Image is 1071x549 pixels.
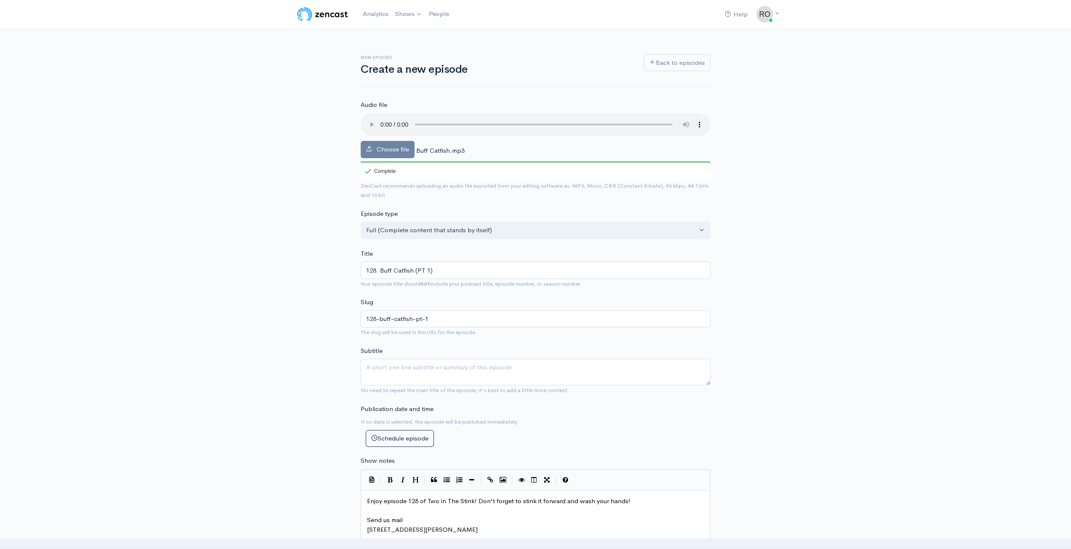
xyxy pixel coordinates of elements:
[481,475,481,485] i: |
[361,249,373,259] label: Title
[453,474,465,486] button: Numbered List
[361,64,634,76] h1: Create a new episode
[361,222,710,239] button: Full (Complete content that stands by itself)
[361,280,582,287] small: Your episode title should include your podcast title, episode number, or season number.
[428,474,440,486] button: Quote
[366,430,434,447] button: Schedule episode
[361,404,433,414] label: Publication date and time
[367,497,630,505] span: Enjoy episode 128 of Two in The Stink! Don't forget to stink it forward and wash your hands!
[380,475,381,485] i: |
[721,5,751,24] a: Help
[361,162,397,181] div: Complete
[512,475,513,485] i: |
[465,474,478,486] button: Insert Horizontal Line
[392,5,425,24] a: Shows
[367,516,403,524] span: Send us mail
[361,209,398,219] label: Episode type
[440,474,453,486] button: Generic List
[296,6,349,23] img: ZenCast Logo
[756,6,773,23] img: ...
[361,456,395,466] label: Show notes
[365,169,396,174] div: Complete
[377,145,409,153] span: Choose file
[361,418,518,425] small: If no date is selected, the episode will be published immediately.
[361,329,477,336] small: The slug will be used in the URL for the episode.
[361,297,373,307] label: Slug
[528,474,540,486] button: Toggle Side by Side
[361,310,710,328] input: title-of-episode
[361,182,709,199] small: ZenCast recommends uploading an audio file exported from your editing software as: MP3, Mono, CBR...
[361,55,634,60] h6: New episode
[361,346,383,356] label: Subtitle
[497,474,509,486] button: Insert Image
[484,474,497,486] button: Create Link
[425,5,452,23] a: People
[359,5,392,23] a: Analytics
[540,474,553,486] button: Toggle Fullscreen
[361,262,710,279] input: What is the episode's title?
[396,474,409,486] button: Italic
[515,474,528,486] button: Toggle Preview
[361,100,387,110] label: Audio file
[559,474,571,486] button: Markdown Guide
[644,54,710,72] a: Back to episodes
[416,146,465,154] span: Buff Catfish.mp3
[365,473,378,486] button: Insert Show Notes Template
[384,474,396,486] button: Bold
[424,475,425,485] i: |
[366,225,697,235] div: Full (Complete content that stands by itself)
[361,387,569,394] small: No need to repeat the main title of the episode, it's best to add a little more context.
[420,280,430,287] strong: not
[367,525,478,533] span: [STREET_ADDRESS][PERSON_NAME]
[409,474,422,486] button: Heading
